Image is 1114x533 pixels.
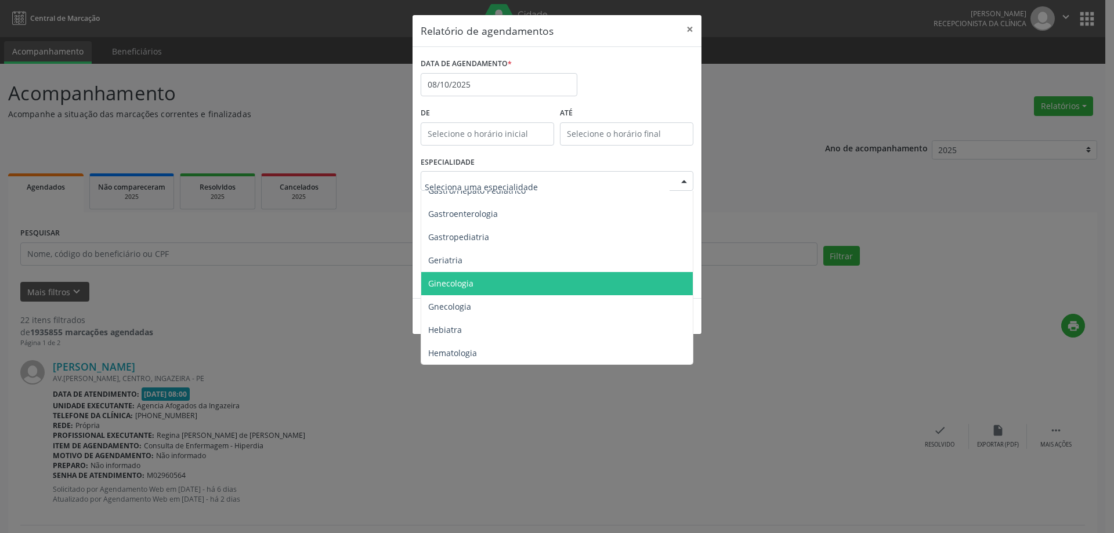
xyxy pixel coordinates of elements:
span: Ginecologia [428,278,473,289]
span: Hematologia [428,347,477,358]
span: Gastro/Hepato Pediatrico [428,185,526,196]
label: ATÉ [560,104,693,122]
button: Close [678,15,701,43]
span: Gastropediatria [428,231,489,242]
span: Hebiatra [428,324,462,335]
span: Gnecologia [428,301,471,312]
h5: Relatório de agendamentos [421,23,554,38]
input: Seleciona uma especialidade [425,175,670,198]
input: Selecione uma data ou intervalo [421,73,577,96]
label: De [421,104,554,122]
input: Selecione o horário final [560,122,693,146]
label: DATA DE AGENDAMENTO [421,55,512,73]
input: Selecione o horário inicial [421,122,554,146]
span: Geriatria [428,255,462,266]
label: ESPECIALIDADE [421,154,475,172]
span: Gastroenterologia [428,208,498,219]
